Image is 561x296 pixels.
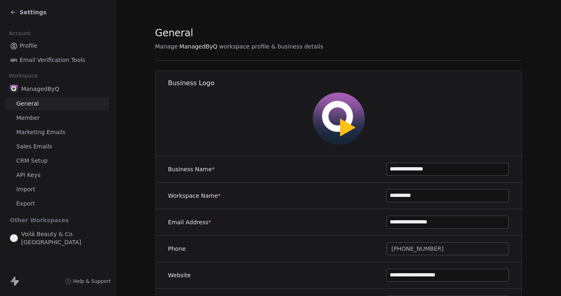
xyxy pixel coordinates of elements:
span: General [155,27,193,39]
a: CRM Setup [7,154,109,168]
span: Export [16,199,35,208]
span: Workspace [5,70,41,82]
span: ManagedByQ [21,85,59,93]
a: Export [7,197,109,210]
a: Member [7,111,109,125]
label: Business Name [168,165,215,173]
label: Phone [168,245,186,253]
span: [PHONE_NUMBER] [391,245,444,253]
a: Sales Emails [7,140,109,153]
img: Stripe.png [313,93,365,145]
span: Voilà Beauty & Co. [GEOGRAPHIC_DATA] [21,230,106,246]
label: Website [168,271,191,279]
a: Profile [7,39,109,53]
img: Stripe.png [10,85,18,93]
a: Marketing Emails [7,126,109,139]
span: Marketing Emails [16,128,65,137]
label: Email Address [168,218,211,226]
span: API Keys [16,171,40,179]
span: Manage [155,42,178,51]
span: Help & Support [73,278,110,285]
span: Email Verification Tools [20,56,85,64]
h1: Business Logo [168,79,522,88]
span: Account [5,27,34,40]
span: Other Workspaces [7,214,72,227]
label: Workspace Name [168,192,221,200]
a: Help & Support [65,278,110,285]
img: Voila_Beauty_And_Co_Logo.png [10,234,18,242]
span: Member [16,114,40,122]
span: workspace profile & business details [219,42,323,51]
span: Sales Emails [16,142,52,151]
span: Settings [20,8,46,16]
a: Settings [10,8,46,16]
span: Import [16,185,35,194]
span: ManagedByQ [179,42,217,51]
button: [PHONE_NUMBER] [387,242,509,255]
span: CRM Setup [16,157,48,165]
a: API Keys [7,168,109,182]
a: Email Verification Tools [7,53,109,67]
a: General [7,97,109,110]
a: Import [7,183,109,196]
span: General [16,99,39,108]
span: Profile [20,42,38,50]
